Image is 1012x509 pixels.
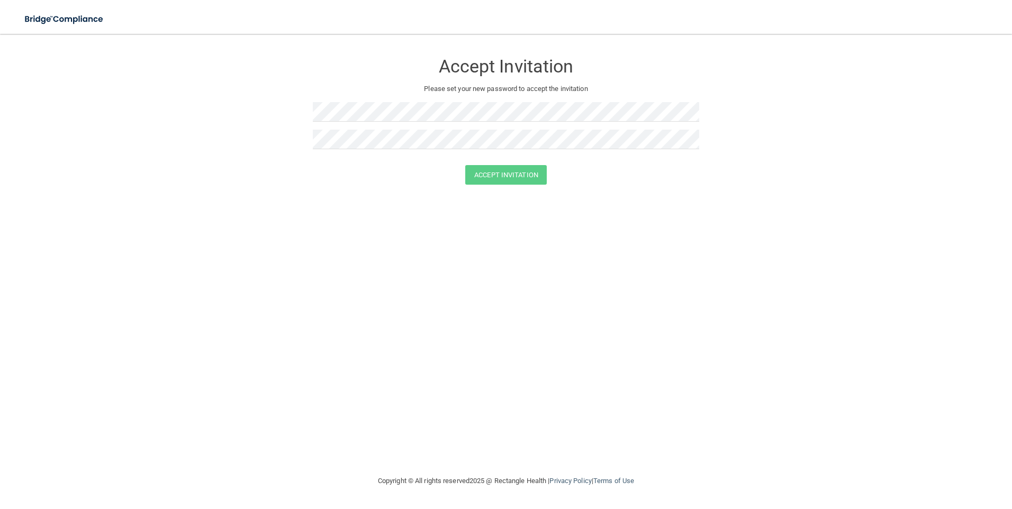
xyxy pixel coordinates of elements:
button: Accept Invitation [465,165,547,185]
div: Copyright © All rights reserved 2025 @ Rectangle Health | | [313,464,699,498]
p: Please set your new password to accept the invitation [321,83,691,95]
img: bridge_compliance_login_screen.278c3ca4.svg [16,8,113,30]
a: Terms of Use [593,477,634,485]
a: Privacy Policy [549,477,591,485]
h3: Accept Invitation [313,57,699,76]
